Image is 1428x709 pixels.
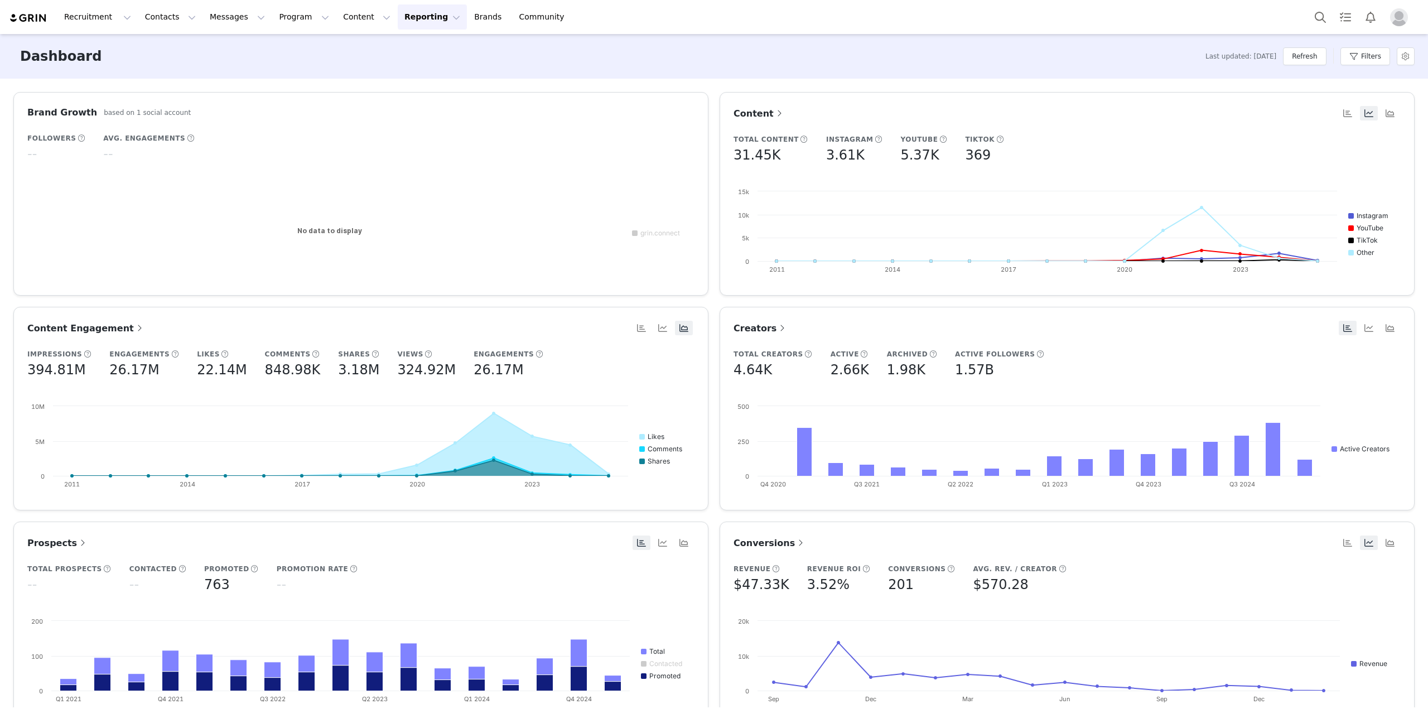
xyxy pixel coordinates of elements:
a: Creators [734,321,788,335]
h5: 2.66K [831,360,869,380]
text: 2020 [1117,266,1132,273]
text: 2011 [64,480,80,488]
text: Sep [1156,695,1168,703]
text: Mar [962,695,973,703]
text: 5M [35,438,45,446]
h5: 763 [204,575,230,595]
a: Prospects [27,536,88,550]
button: Recruitment [57,4,138,30]
h5: Engagements [109,349,170,359]
h5: Promotion Rate [277,564,348,574]
h5: Revenue [734,564,770,574]
h5: Total Prospects [27,564,102,574]
text: 2014 [885,266,900,273]
text: Q1 2021 [56,695,81,703]
h5: Contacted [129,564,177,574]
h5: 201 [888,575,914,595]
button: Messages [203,4,272,30]
h5: Active Followers [955,349,1035,359]
h5: Engagements [474,349,534,359]
text: 0 [745,258,749,266]
text: 20k [738,618,749,625]
a: Community [513,4,576,30]
text: 0 [745,687,749,695]
span: Last updated: [DATE] [1205,51,1276,61]
button: Notifications [1358,4,1383,30]
text: 2023 [1233,266,1248,273]
span: Content Engagement [27,323,145,334]
text: 2011 [769,266,785,273]
h5: YouTube [900,134,938,144]
text: 15k [738,188,749,196]
h5: -- [27,575,37,595]
text: 10k [738,211,749,219]
h5: -- [129,575,139,595]
text: Dec [1253,695,1265,703]
text: Shares [648,457,670,465]
h5: 324.92M [397,360,456,380]
h5: Archived [887,349,928,359]
text: 2020 [409,480,425,488]
span: Creators [734,323,788,334]
text: Jun [1059,695,1070,703]
text: 10M [31,403,45,411]
h5: -- [277,575,286,595]
h5: Shares [338,349,370,359]
h5: 1.98K [887,360,925,380]
text: 2017 [295,480,310,488]
text: Q4 2021 [158,695,184,703]
h5: 394.81M [27,360,86,380]
text: Q2 2022 [948,480,973,488]
h5: $570.28 [973,575,1029,595]
button: Reporting [398,4,467,30]
h5: Avg. Engagements [103,133,185,143]
h5: 1.57B [955,360,994,380]
h5: Instagram [826,134,874,144]
a: Conversions [734,536,806,550]
h5: 4.64K [734,360,772,380]
text: Dec [865,695,876,703]
text: Sep [768,695,779,703]
button: Contacts [138,4,202,30]
text: YouTube [1357,224,1383,232]
h5: 31.45K [734,145,780,165]
button: Search [1308,4,1333,30]
text: grin.connect [640,229,680,237]
h3: Brand Growth [27,106,97,119]
text: 0 [41,472,45,480]
span: Conversions [734,538,806,548]
text: 2023 [524,480,540,488]
text: 10k [738,653,749,660]
text: 2017 [1001,266,1016,273]
h5: 22.14M [197,360,247,380]
h3: Dashboard [20,46,102,66]
text: Promoted [649,672,681,680]
h5: 3.18M [338,360,379,380]
h5: Likes [197,349,220,359]
text: TikTok [1357,236,1378,244]
h5: -- [27,144,37,164]
h5: Views [397,349,423,359]
h5: Total Creators [734,349,803,359]
text: Q2 2023 [362,695,388,703]
text: Active Creators [1340,445,1390,453]
text: 0 [745,472,749,480]
button: Content [336,4,397,30]
text: Likes [648,432,664,441]
h5: 26.17M [474,360,523,380]
h5: Impressions [27,349,82,359]
text: Q4 2024 [566,695,592,703]
img: placeholder-profile.jpg [1390,8,1408,26]
h5: Total Content [734,134,799,144]
text: Total [649,647,665,655]
button: Profile [1383,8,1419,26]
h5: 848.98K [265,360,321,380]
text: Q1 2024 [464,695,490,703]
a: grin logo [9,13,48,23]
button: Program [272,4,336,30]
text: Contacted [649,659,682,668]
text: 250 [737,438,749,446]
text: Q3 2022 [260,695,286,703]
h5: 26.17M [109,360,159,380]
text: Revenue [1359,659,1387,668]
